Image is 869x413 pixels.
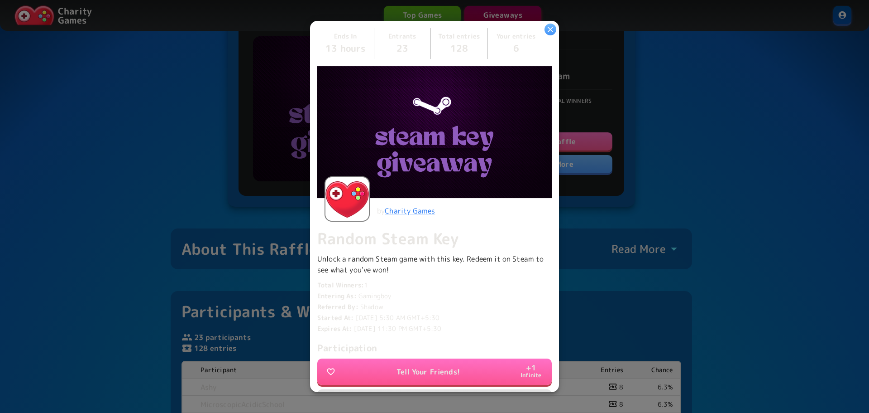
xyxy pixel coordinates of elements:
span: 13 hours [321,41,370,55]
b: Total Winners: [317,281,364,289]
b: Expires At: [317,324,352,333]
img: Charity Games [325,177,369,221]
span: 6 [513,42,519,54]
p: by [377,205,435,216]
b: Referred By: [317,302,358,311]
span: 23 [396,42,408,54]
p: [DATE] 5:30 AM GMT+5:30 [317,313,552,322]
p: Tell Your Friends! [396,366,460,377]
p: Participation [317,340,552,355]
p: Your entries [492,32,541,41]
p: 1 [317,281,552,290]
p: Ends In [321,32,370,41]
button: Tell Your Friends!+1Infinite [317,359,552,385]
p: Total entries [434,32,484,41]
p: + 1 [526,364,536,371]
p: Random Steam Key [317,229,552,248]
a: Charity Games [385,206,435,216]
span: Unlock a random Steam game with this key. Redeem it on Steam to see what you've won! [317,254,544,275]
p: [DATE] 11:30 PM GMT+5:30 [317,324,552,333]
p: Entrants [378,32,427,41]
span: 128 [450,42,468,54]
p: Infinite [520,371,542,380]
p: Shadow [317,302,552,311]
b: Started At: [317,313,354,322]
img: Random Steam Key [317,66,552,198]
a: Gamingboy [358,292,391,301]
b: Entering As: [317,292,357,300]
